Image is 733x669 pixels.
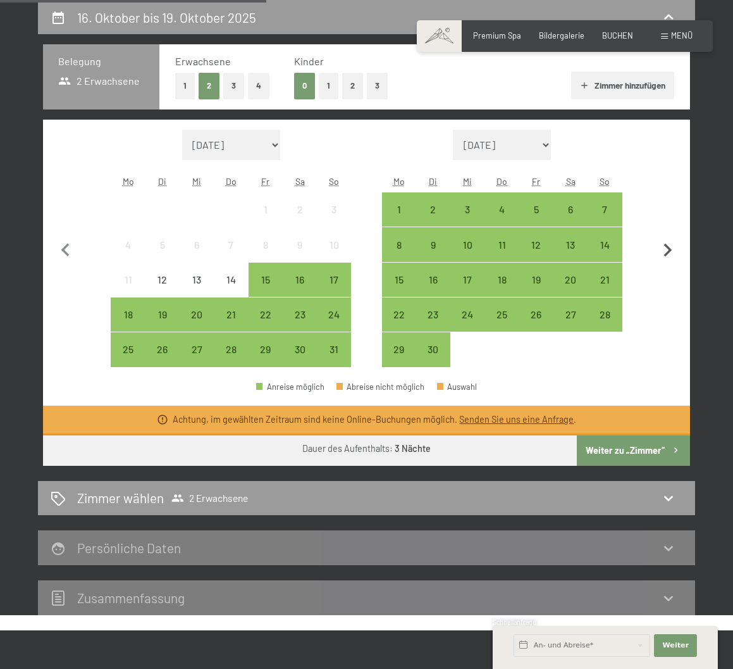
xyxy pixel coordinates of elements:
[602,30,633,41] a: BUCHEN
[450,227,484,261] div: Wed Sep 10 2025
[336,383,425,391] div: Abreise nicht möglich
[58,74,140,88] span: 2 Erwachsene
[112,240,144,272] div: 4
[223,73,244,99] button: 3
[553,297,588,332] div: Sat Sep 27 2025
[248,73,269,99] button: 4
[486,275,517,306] div: 18
[180,263,214,297] div: Wed Aug 13 2025
[318,240,350,272] div: 10
[250,204,281,236] div: 1
[484,297,519,332] div: Thu Sep 25 2025
[486,204,517,236] div: 4
[382,297,416,332] div: Anreise möglich
[383,240,415,272] div: 8
[382,263,416,297] div: Mon Sep 15 2025
[417,240,449,272] div: 9
[588,227,622,261] div: Anreise möglich
[493,618,536,626] span: Schnellanfrage
[555,204,586,236] div: 6
[588,192,622,227] div: Sun Sep 07 2025
[589,275,620,306] div: 21
[111,227,145,261] div: Mon Aug 04 2025
[317,263,351,297] div: Anreise möglich
[539,30,584,41] a: Bildergalerie
[416,192,450,227] div: Tue Sep 02 2025
[283,227,317,261] div: Sat Aug 09 2025
[215,344,247,376] div: 28
[261,176,269,187] abbr: Freitag
[317,297,351,332] div: Anreise möglich
[450,297,484,332] div: Wed Sep 24 2025
[317,332,351,366] div: Anreise möglich
[283,332,317,366] div: Sat Aug 30 2025
[589,204,620,236] div: 7
[111,227,145,261] div: Anreise nicht möglich
[215,275,247,306] div: 14
[486,240,517,272] div: 11
[519,227,553,261] div: Fri Sep 12 2025
[553,263,588,297] div: Sat Sep 20 2025
[484,227,519,261] div: Anreise möglich
[284,344,316,376] div: 30
[484,227,519,261] div: Thu Sep 11 2025
[111,263,145,297] div: Anreise nicht möglich
[214,297,248,332] div: Thu Aug 21 2025
[145,297,180,332] div: Anreise möglich
[283,227,317,261] div: Anreise nicht möglich
[383,309,415,341] div: 22
[180,227,214,261] div: Wed Aug 06 2025
[520,204,552,236] div: 5
[147,240,178,272] div: 5
[452,240,483,272] div: 10
[215,309,247,341] div: 21
[416,332,450,366] div: Anreise möglich
[317,192,351,227] div: Anreise nicht möglich
[395,443,431,454] b: 3 Nächte
[111,297,145,332] div: Anreise möglich
[284,309,316,341] div: 23
[318,275,350,306] div: 17
[317,227,351,261] div: Anreise nicht möglich
[393,176,405,187] abbr: Montag
[450,297,484,332] div: Anreise möglich
[553,297,588,332] div: Anreise möglich
[589,240,620,272] div: 14
[295,176,305,187] abbr: Samstag
[329,176,339,187] abbr: Sonntag
[317,192,351,227] div: Sun Aug 03 2025
[519,297,553,332] div: Fri Sep 26 2025
[473,30,521,41] a: Premium Spa
[112,275,144,306] div: 11
[250,309,281,341] div: 22
[249,263,283,297] div: Fri Aug 15 2025
[284,240,316,272] div: 9
[215,240,247,272] div: 7
[463,176,472,187] abbr: Mittwoch
[180,297,214,332] div: Wed Aug 20 2025
[283,297,317,332] div: Sat Aug 23 2025
[318,344,350,376] div: 31
[181,275,213,306] div: 13
[294,55,324,67] span: Kinder
[532,176,540,187] abbr: Freitag
[175,55,231,67] span: Erwachsene
[416,297,450,332] div: Tue Sep 23 2025
[383,275,415,306] div: 15
[382,332,416,366] div: Mon Sep 29 2025
[553,192,588,227] div: Anreise möglich
[382,332,416,366] div: Anreise möglich
[450,192,484,227] div: Wed Sep 03 2025
[452,204,483,236] div: 3
[417,344,449,376] div: 30
[256,383,324,391] div: Anreise möglich
[249,192,283,227] div: Anreise nicht möglich
[318,204,350,236] div: 3
[283,332,317,366] div: Anreise möglich
[588,227,622,261] div: Sun Sep 14 2025
[145,332,180,366] div: Tue Aug 26 2025
[145,297,180,332] div: Tue Aug 19 2025
[249,263,283,297] div: Anreise möglich
[417,309,449,341] div: 23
